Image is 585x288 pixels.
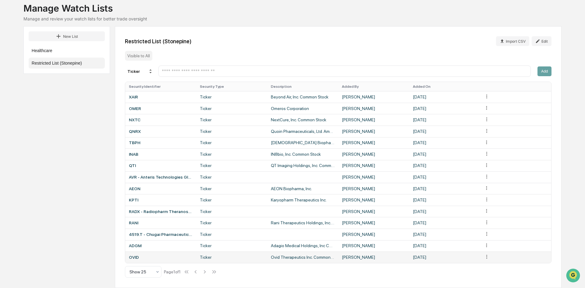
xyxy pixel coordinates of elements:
button: See all [94,66,111,74]
td: [PERSON_NAME] [338,206,409,217]
td: QT Imaging Holdings, Inc. Common Stock [267,160,338,172]
span: Preclearance [12,125,39,131]
td: Ticker [196,183,267,194]
div: AVR - Anteris Technologies Global Corp. [129,175,193,180]
td: [PERSON_NAME] [338,194,409,206]
td: [DATE] [409,171,480,183]
img: Jack Rasmussen [6,94,16,103]
div: We're available if you need us! [27,53,84,58]
div: 🖐️ [6,125,11,130]
td: Adagio Medical Holdings, Inc Common Stock [267,240,338,252]
div: TBPH [129,140,193,145]
div: OMER [129,106,193,111]
img: 1746055101610-c473b297-6a78-478c-a979-82029cc54cd1 [12,100,17,105]
span: Attestations [50,125,76,131]
div: 4519.T - Chugai Pharmaceutical Co., Ltd. [129,232,193,237]
img: 1746055101610-c473b297-6a78-478c-a979-82029cc54cd1 [12,83,17,88]
div: RADX - Radiopharm Theranostics Limited [129,209,193,214]
div: Start new chat [27,47,100,53]
div: RANI [129,220,193,225]
div: ADGM [129,243,193,248]
th: Description [267,82,338,91]
div: Ticker [125,66,155,76]
td: [DATE] [409,103,480,114]
a: 🔎Data Lookup [4,134,41,145]
td: [PERSON_NAME] [338,240,409,252]
td: Ticker [196,126,267,137]
span: [PERSON_NAME] [19,99,49,104]
td: Ticker [196,217,267,229]
th: Security Type [196,82,267,91]
td: [DATE] [409,114,480,126]
button: Add [537,66,551,76]
div: Past conversations [6,68,41,73]
div: 🗄️ [44,125,49,130]
td: Ticker [196,148,267,160]
td: [PERSON_NAME] [338,251,409,263]
iframe: Open customer support [565,268,582,284]
td: [DATE] [409,137,480,149]
button: New List [29,31,105,41]
button: Start new chat [104,48,111,56]
td: Ticker [196,160,267,172]
div: Visible to All [125,51,152,61]
button: Edit [532,36,551,46]
button: Healthcare [29,45,105,56]
td: [PERSON_NAME] [338,137,409,149]
td: [PERSON_NAME] [338,91,409,103]
div: QNRX [129,129,193,134]
td: [DATE] [409,206,480,217]
td: NextCure, Inc. Common Stock [267,114,338,126]
td: [DATE] [409,160,480,172]
div: QTI [129,163,193,168]
td: [DATE] [409,229,480,240]
td: Karyopharm Therapeutics Inc. [267,194,338,206]
td: AEON Biopharma, Inc. [267,183,338,194]
td: [PERSON_NAME] [338,148,409,160]
td: Ticker [196,103,267,114]
div: Manage and review your watch lists for better trade oversight [23,16,562,21]
div: KPTI [129,197,193,202]
td: [DEMOGRAPHIC_DATA] Biopharma, Inc. [267,137,338,149]
td: [PERSON_NAME] [338,229,409,240]
td: Ovid Therapeutics Inc. Common Stock [267,251,338,263]
td: [DATE] [409,148,480,160]
td: [PERSON_NAME] [338,114,409,126]
td: Quoin Pharmaceuticals, Ltd. American Depositary Shares [267,126,338,137]
th: Added On [409,82,480,91]
img: 4531339965365_218c74b014194aa58b9b_72.jpg [13,47,24,58]
span: • [51,83,53,88]
td: [PERSON_NAME] [338,217,409,229]
td: Ticker [196,91,267,103]
div: INAB [129,152,193,157]
td: Ticker [196,240,267,252]
span: [DATE] [54,99,66,104]
td: [PERSON_NAME] [338,171,409,183]
td: Ticker [196,206,267,217]
span: [PERSON_NAME] [19,83,49,88]
td: [DATE] [409,217,480,229]
td: [PERSON_NAME] [338,126,409,137]
a: Powered byPylon [43,151,74,156]
td: [PERSON_NAME] [338,160,409,172]
a: 🖐️Preclearance [4,122,42,133]
td: [DATE] [409,240,480,252]
td: Ticker [196,251,267,263]
td: IN8bio, Inc. Common Stock [267,148,338,160]
th: Security Identifier [125,82,196,91]
a: 🗄️Attestations [42,122,78,133]
td: Ticker [196,194,267,206]
p: How can we help? [6,13,111,23]
td: [DATE] [409,251,480,263]
span: [DATE] [54,83,66,88]
td: [DATE] [409,183,480,194]
div: Page 1 of 1 [164,269,181,274]
td: [PERSON_NAME] [338,183,409,194]
td: [DATE] [409,91,480,103]
div: Restricted List (Stonepine) [125,38,192,44]
td: [DATE] [409,194,480,206]
td: Beyond Air, Inc. Common Stock [267,91,338,103]
div: AEON [129,186,193,191]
